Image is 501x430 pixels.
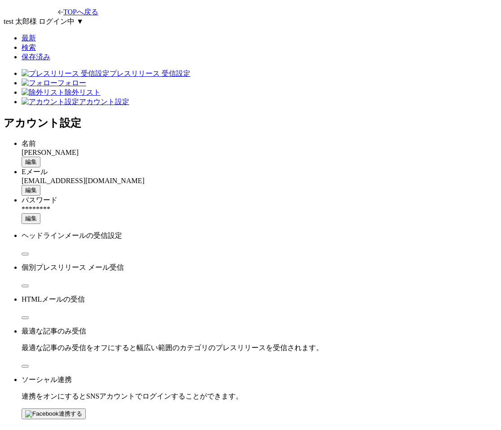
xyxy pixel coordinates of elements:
[25,187,37,193] span: 編集
[58,8,98,16] a: PR TIMESのトップページはこちら
[22,392,497,401] p: 連携をオンにするとSNSアカウントでログインすることができます。
[25,158,37,165] span: 編集
[22,79,497,88] a: フォローフォロー
[22,79,57,88] img: フォロー
[59,410,82,417] span: 連携する
[22,263,497,272] p: 個別プレスリリース メール受信
[22,149,497,157] div: [PERSON_NAME]
[22,375,497,385] p: ソーシャル連携
[22,139,497,149] div: 名前
[4,8,58,16] a: PR TIMESのトップページはこちら
[4,116,497,130] h2: アカウント設定
[22,69,110,79] img: プレスリリース 受信設定
[79,98,129,105] span: アカウント設定
[110,70,190,77] span: プレスリリース 受信設定
[25,215,37,222] span: 編集
[22,177,497,185] div: [EMAIL_ADDRESS][DOMAIN_NAME]
[22,88,65,97] img: 除外リスト
[22,34,36,42] a: 最新
[22,69,497,79] a: プレスリリース 受信設定プレスリリース 受信設定
[22,213,40,224] button: 編集
[22,53,50,61] a: 保存済み
[22,88,497,97] a: 除外リスト除外リスト
[57,79,86,87] span: フォロー
[22,343,497,353] p: 最適な記事のみ受信をオフにすると幅広い範囲のカテゴリのプレスリリースを受信されます。
[4,17,497,26] div: 様 ログイン中 ▼
[65,88,101,96] span: 除外リスト
[22,157,40,167] button: 編集
[22,295,497,304] p: HTMLメールの受信
[4,18,30,25] span: test 太郎
[22,408,86,419] button: 連携する
[25,410,59,417] img: Facebook
[4,69,497,107] nav: サイドメニュー
[22,44,36,51] a: 検索
[22,196,497,205] div: パスワード
[22,185,40,196] button: 編集
[22,231,497,241] p: ヘッドラインメールの受信設定
[22,97,79,107] img: アカウント設定
[22,327,497,336] p: 最適な記事のみ受信
[22,167,497,177] div: Eメール
[22,97,497,107] a: アカウント設定アカウント設定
